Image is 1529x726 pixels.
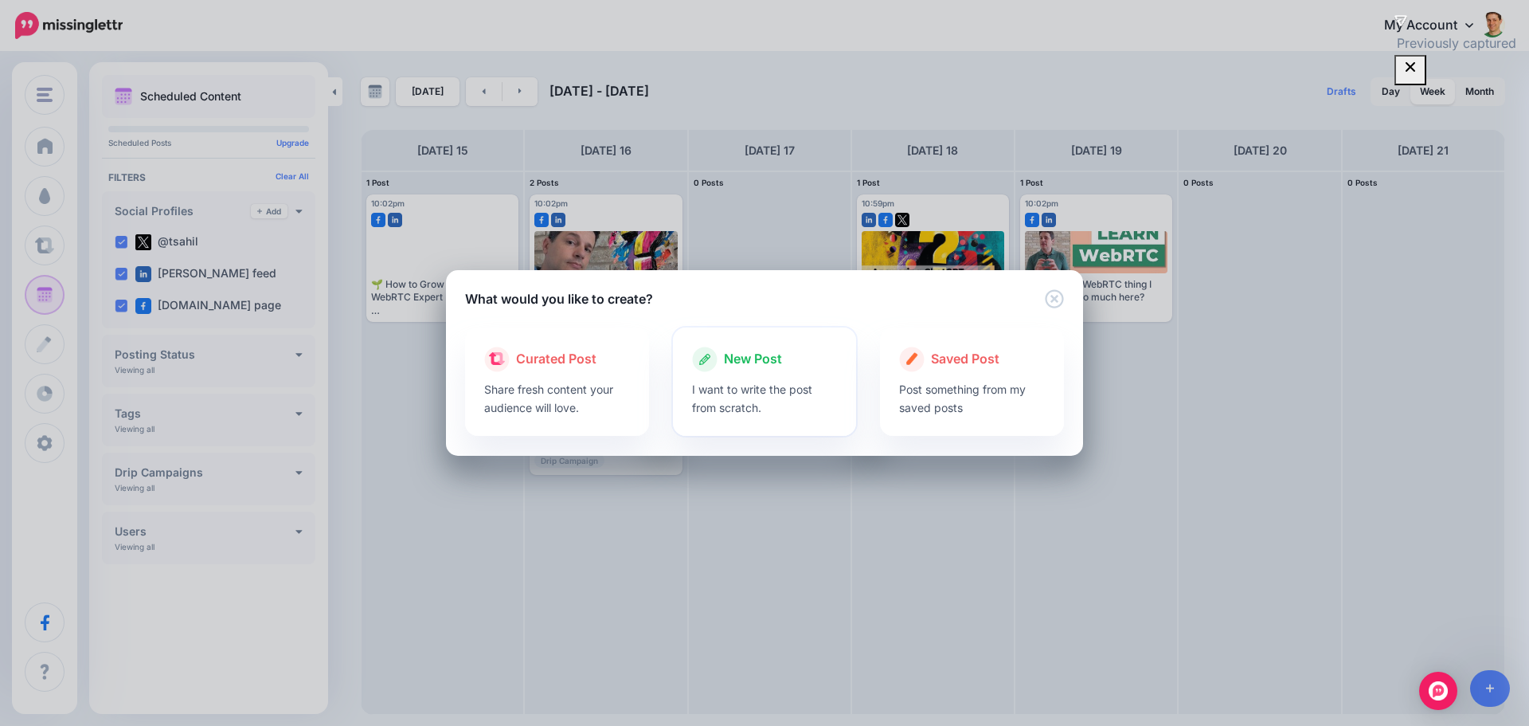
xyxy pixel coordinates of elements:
[465,289,653,308] h5: What would you like to create?
[692,380,838,417] p: I want to write the post from scratch.
[931,349,999,370] span: Saved Post
[489,352,505,365] img: curate.png
[484,380,630,417] p: Share fresh content your audience will love.
[516,349,596,370] span: Curated Post
[724,349,782,370] span: New Post
[906,352,918,365] img: create.png
[1045,289,1064,309] button: Close
[1419,672,1457,710] div: Open Intercom Messenger
[899,380,1045,417] p: Post something from my saved posts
